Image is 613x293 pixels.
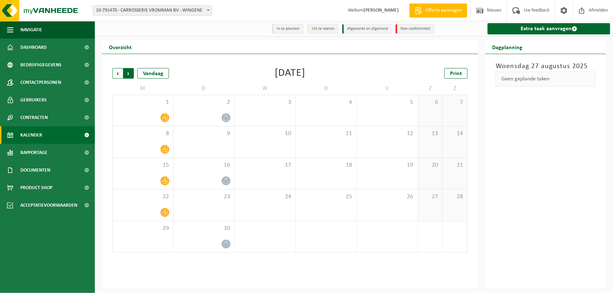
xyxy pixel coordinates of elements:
[396,24,435,34] li: Non-conformiteit
[116,130,170,138] span: 8
[360,99,414,106] span: 5
[177,225,231,232] span: 30
[177,99,231,106] span: 2
[116,161,170,169] span: 15
[496,61,595,72] h3: Woensdag 27 augustus 2025
[238,193,292,201] span: 24
[450,71,462,76] span: Print
[422,161,439,169] span: 20
[296,82,357,95] td: D
[238,130,292,138] span: 10
[238,161,292,169] span: 17
[307,24,339,34] li: Uit te voeren
[409,4,467,18] a: Offerte aanvragen
[238,99,292,106] span: 3
[20,91,47,109] span: Gebruikers
[357,82,418,95] td: V
[275,68,305,79] div: [DATE]
[102,40,139,54] h2: Overzicht
[299,193,353,201] span: 25
[116,99,170,106] span: 1
[20,109,48,126] span: Contracten
[20,197,77,214] span: Acceptatievoorwaarden
[20,179,52,197] span: Product Shop
[424,7,464,14] span: Offerte aanvragen
[137,68,169,79] div: Vandaag
[444,68,468,79] a: Print
[485,40,529,54] h2: Dagplanning
[360,130,414,138] span: 12
[488,23,610,34] a: Extra taak aanvragen
[422,99,439,106] span: 6
[342,24,392,34] li: Afgewerkt en afgemeld
[446,130,464,138] span: 14
[299,130,353,138] span: 11
[174,82,235,95] td: D
[446,99,464,106] span: 7
[116,193,170,201] span: 22
[360,161,414,169] span: 19
[20,39,47,56] span: Dashboard
[446,193,464,201] span: 28
[177,130,231,138] span: 9
[443,82,468,95] td: Z
[20,126,42,144] span: Kalender
[299,99,353,106] span: 4
[20,56,61,74] span: Bedrijfsgegevens
[20,74,61,91] span: Contactpersonen
[422,193,439,201] span: 27
[235,82,296,95] td: W
[112,68,123,79] span: Vorige
[496,72,595,86] div: Geen geplande taken
[123,68,134,79] span: Volgende
[93,6,212,15] span: 10-791470 - CARROSSERIE VROMMAN BV - WINGENE
[299,161,353,169] span: 18
[446,161,464,169] span: 21
[272,24,304,34] li: In te plannen
[20,144,47,161] span: Rapportage
[177,161,231,169] span: 16
[116,225,170,232] span: 29
[93,5,212,16] span: 10-791470 - CARROSSERIE VROMMAN BV - WINGENE
[112,82,174,95] td: M
[360,193,414,201] span: 26
[20,21,42,39] span: Navigatie
[364,8,399,13] strong: [PERSON_NAME]
[418,82,443,95] td: Z
[422,130,439,138] span: 13
[20,161,50,179] span: Documenten
[177,193,231,201] span: 23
